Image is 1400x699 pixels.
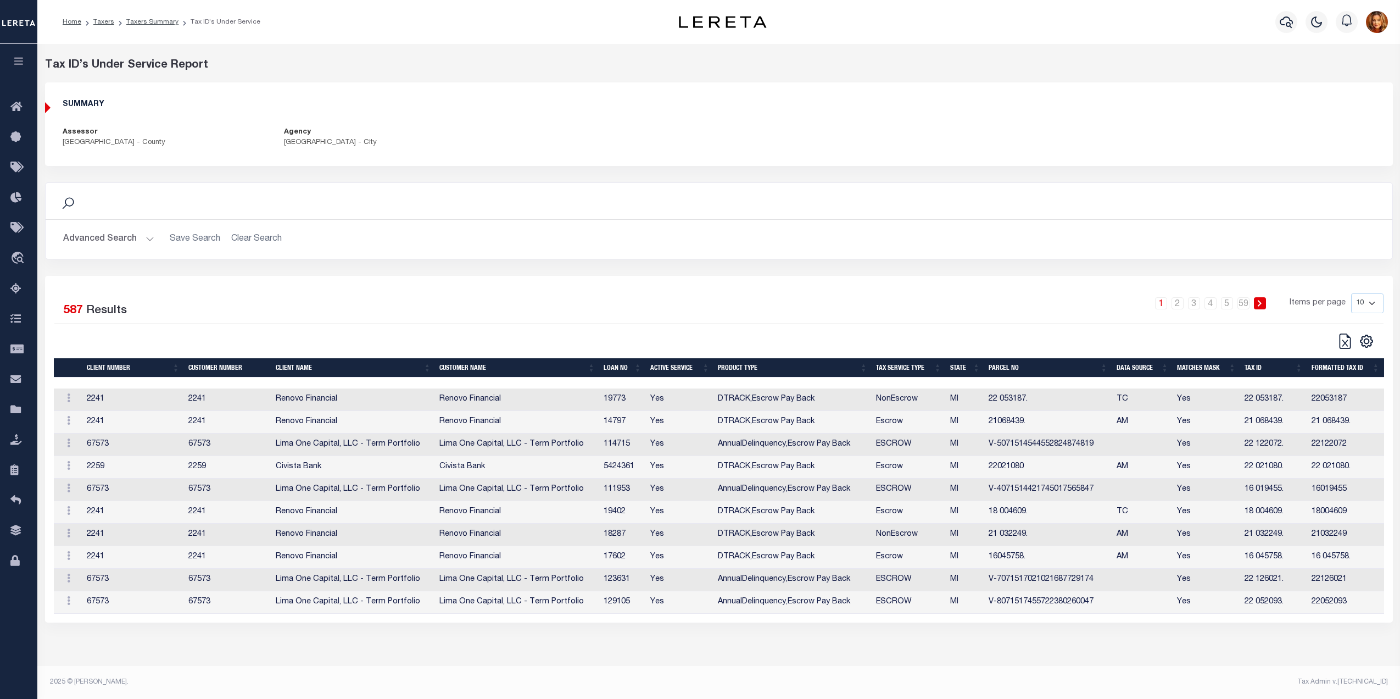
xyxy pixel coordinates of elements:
td: 22 021080. [1307,456,1384,479]
td: MI [946,569,984,591]
td: NonEscrow [872,524,946,546]
td: 17602 [599,546,645,569]
th: DATA SOURCE: activate to sort column ascending [1112,358,1173,378]
td: V-5071514544552824874819 [984,434,1112,456]
td: 2241 [184,524,271,546]
td: ESCROW [872,591,946,614]
a: 4 [1204,297,1217,309]
td: Yes [1173,569,1240,591]
td: Renovo Financial [271,524,436,546]
td: DTRACK,Escrow Pay Back [713,411,872,434]
td: 21 068439. [1307,411,1384,434]
th: Customer Name: activate to sort column ascending [435,358,599,378]
td: MI [946,546,984,569]
td: Yes [646,591,714,614]
td: 123631 [599,569,645,591]
td: 22122072 [1307,434,1384,456]
td: MI [946,524,984,546]
td: 22053187 [1307,389,1384,411]
td: 2241 [82,546,184,569]
a: 5 [1221,297,1233,309]
td: 22 122072. [1240,434,1307,456]
td: Renovo Financial [271,501,436,524]
td: 22126021 [1307,569,1384,591]
td: Lima One Capital, LLC - Term Portfolio [435,591,599,614]
td: 21032249 [1307,524,1384,546]
td: Yes [1173,434,1240,456]
td: MI [946,389,984,411]
td: 18 004609. [984,501,1112,524]
td: 16 045758. [1240,546,1307,569]
th: Customer Number [184,358,271,378]
td: Yes [646,389,714,411]
a: 3 [1188,297,1200,309]
td: Escrow [872,456,946,479]
td: 16045758. [984,546,1112,569]
td: MI [946,479,984,501]
a: 1 [1155,297,1167,309]
td: 67573 [82,434,184,456]
button: Advanced Search [63,229,154,250]
td: 21 068439. [1240,411,1307,434]
td: 18004609 [1307,501,1384,524]
td: V-8071517455722380260047 [984,591,1112,614]
td: 2259 [82,456,184,479]
td: AM [1112,546,1173,569]
td: ESCROW [872,479,946,501]
th: TAX ID: activate to sort column ascending [1240,358,1307,378]
td: Lima One Capital, LLC - Term Portfolio [435,434,599,456]
th: Active Service: activate to sort column ascending [646,358,714,378]
td: TC [1112,501,1173,524]
td: 16 045758. [1307,546,1384,569]
td: Civista Bank [435,456,599,479]
td: 22052093 [1307,591,1384,614]
td: AM [1112,456,1173,479]
li: Tax ID’s Under Service [179,17,260,27]
td: 2241 [82,389,184,411]
td: 67573 [184,434,271,456]
td: Escrow [872,501,946,524]
td: Renovo Financial [435,546,599,569]
td: ESCROW [872,569,946,591]
td: Yes [646,411,714,434]
td: Renovo Financial [435,411,599,434]
td: MI [946,411,984,434]
td: 67573 [184,591,271,614]
td: 2241 [184,411,271,434]
td: AnnualDelinquency,Escrow Pay Back [713,591,872,614]
a: Taxers Summary [126,19,179,25]
td: Renovo Financial [435,501,599,524]
td: AnnualDelinquency,Escrow Pay Back [713,479,872,501]
td: 2241 [184,501,271,524]
td: AM [1112,411,1173,434]
td: Lima One Capital, LLC - Term Portfolio [435,479,599,501]
td: TC [1112,389,1173,411]
label: Agency [284,127,311,138]
td: Yes [646,456,714,479]
th: FORMATTED TAX ID: activate to sort column ascending [1307,358,1384,378]
div: Tax ID’s Under Service Report [45,57,1393,74]
td: 22 052093. [1240,591,1307,614]
td: Yes [1173,546,1240,569]
td: 129105 [599,591,645,614]
td: V-7071517021021687729174 [984,569,1112,591]
td: Escrow [872,411,946,434]
td: 19773 [599,389,645,411]
td: AnnualDelinquency,Escrow Pay Back [713,434,872,456]
td: Renovo Financial [271,546,436,569]
th: Client Number: activate to sort column ascending [82,358,184,378]
a: 2 [1172,297,1184,309]
td: 67573 [184,569,271,591]
span: Items per page [1290,297,1346,309]
th: MATCHES MASK: activate to sort column ascending [1173,358,1240,378]
td: 2241 [82,411,184,434]
td: Yes [1173,411,1240,434]
span: 587 [63,305,83,317]
td: 22 126021. [1240,569,1307,591]
th: STATE: activate to sort column ascending [946,358,984,378]
th: PARCEL NO: activate to sort column ascending [984,358,1112,378]
td: Lima One Capital, LLC - Term Portfolio [435,569,599,591]
td: Renovo Financial [435,389,599,411]
th: Client Name: activate to sort column ascending [271,358,436,378]
td: Yes [646,524,714,546]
